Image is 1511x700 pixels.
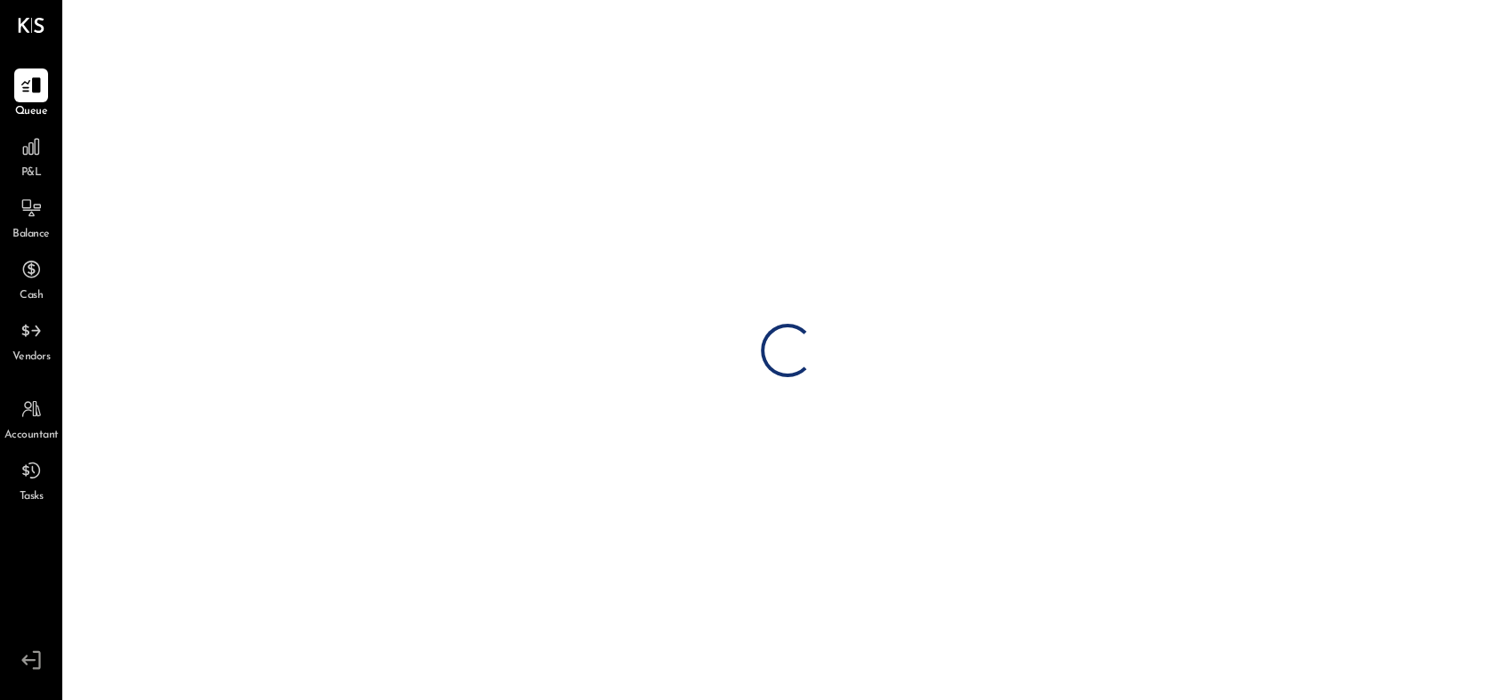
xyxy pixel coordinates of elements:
[1,130,61,181] a: P&L
[4,428,59,444] span: Accountant
[1,392,61,444] a: Accountant
[20,288,43,304] span: Cash
[12,227,50,243] span: Balance
[15,104,48,120] span: Queue
[1,68,61,120] a: Queue
[1,191,61,243] a: Balance
[1,314,61,366] a: Vendors
[20,489,44,505] span: Tasks
[21,165,42,181] span: P&L
[1,454,61,505] a: Tasks
[12,350,51,366] span: Vendors
[1,253,61,304] a: Cash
